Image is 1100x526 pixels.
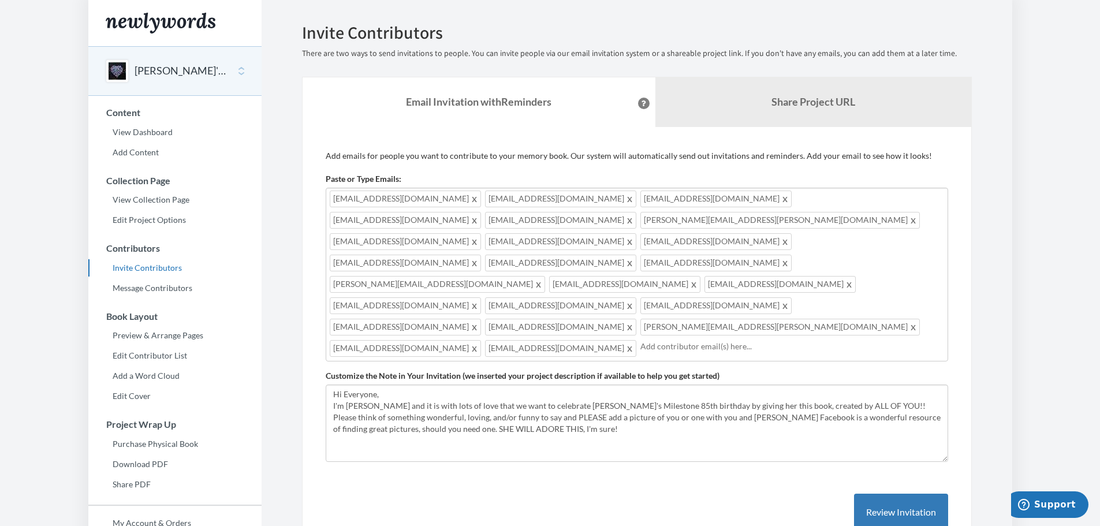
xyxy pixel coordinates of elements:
span: [PERSON_NAME][EMAIL_ADDRESS][PERSON_NAME][DOMAIN_NAME] [640,212,920,229]
span: [EMAIL_ADDRESS][DOMAIN_NAME] [485,191,636,207]
h2: Invite Contributors [302,23,972,42]
a: Add Content [88,144,262,161]
span: [EMAIL_ADDRESS][DOMAIN_NAME] [485,297,636,314]
span: [EMAIL_ADDRESS][DOMAIN_NAME] [640,255,792,271]
textarea: Hi Everyone, I'm [PERSON_NAME] and it is with lots of love that we want to celebrate [PERSON_NAME... [326,385,948,462]
span: [EMAIL_ADDRESS][DOMAIN_NAME] [640,297,792,314]
span: [EMAIL_ADDRESS][DOMAIN_NAME] [485,319,636,335]
a: Message Contributors [88,279,262,297]
iframe: Opens a widget where you can chat to one of our agents [1011,491,1088,520]
strong: Email Invitation with Reminders [406,95,551,108]
span: [EMAIL_ADDRESS][DOMAIN_NAME] [330,255,481,271]
b: Share Project URL [771,95,855,108]
button: [PERSON_NAME]'S 85th BIRTHDAY [135,64,228,79]
span: [EMAIL_ADDRESS][DOMAIN_NAME] [330,297,481,314]
a: Edit Contributor List [88,347,262,364]
p: Add emails for people you want to contribute to your memory book. Our system will automatically s... [326,150,948,162]
a: Add a Word Cloud [88,367,262,385]
span: [PERSON_NAME][EMAIL_ADDRESS][DOMAIN_NAME] [330,276,545,293]
a: Purchase Physical Book [88,435,262,453]
p: There are two ways to send invitations to people. You can invite people via our email invitation ... [302,48,972,59]
span: [EMAIL_ADDRESS][DOMAIN_NAME] [485,233,636,250]
span: [EMAIL_ADDRESS][DOMAIN_NAME] [640,233,792,250]
span: [EMAIL_ADDRESS][DOMAIN_NAME] [330,340,481,357]
h3: Collection Page [89,176,262,186]
span: [EMAIL_ADDRESS][DOMAIN_NAME] [704,276,856,293]
a: Preview & Arrange Pages [88,327,262,344]
span: [EMAIL_ADDRESS][DOMAIN_NAME] [330,233,481,250]
a: Share PDF [88,476,262,493]
input: Add contributor email(s) here... [640,340,941,353]
span: [EMAIL_ADDRESS][DOMAIN_NAME] [485,255,636,271]
span: [EMAIL_ADDRESS][DOMAIN_NAME] [640,191,792,207]
img: Newlywords logo [106,13,215,33]
span: [EMAIL_ADDRESS][DOMAIN_NAME] [330,191,481,207]
span: [EMAIL_ADDRESS][DOMAIN_NAME] [330,319,481,335]
label: Customize the Note in Your Invitation (we inserted your project description if available to help ... [326,370,719,382]
h3: Content [89,107,262,118]
a: Edit Cover [88,387,262,405]
span: [EMAIL_ADDRESS][DOMAIN_NAME] [549,276,700,293]
a: Download PDF [88,456,262,473]
span: [EMAIL_ADDRESS][DOMAIN_NAME] [330,212,481,229]
a: View Dashboard [88,124,262,141]
span: [PERSON_NAME][EMAIL_ADDRESS][PERSON_NAME][DOMAIN_NAME] [640,319,920,335]
h3: Book Layout [89,311,262,322]
a: Edit Project Options [88,211,262,229]
span: [EMAIL_ADDRESS][DOMAIN_NAME] [485,212,636,229]
span: [EMAIL_ADDRESS][DOMAIN_NAME] [485,340,636,357]
h3: Project Wrap Up [89,419,262,430]
a: Invite Contributors [88,259,262,277]
a: View Collection Page [88,191,262,208]
h3: Contributors [89,243,262,253]
label: Paste or Type Emails: [326,173,401,185]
